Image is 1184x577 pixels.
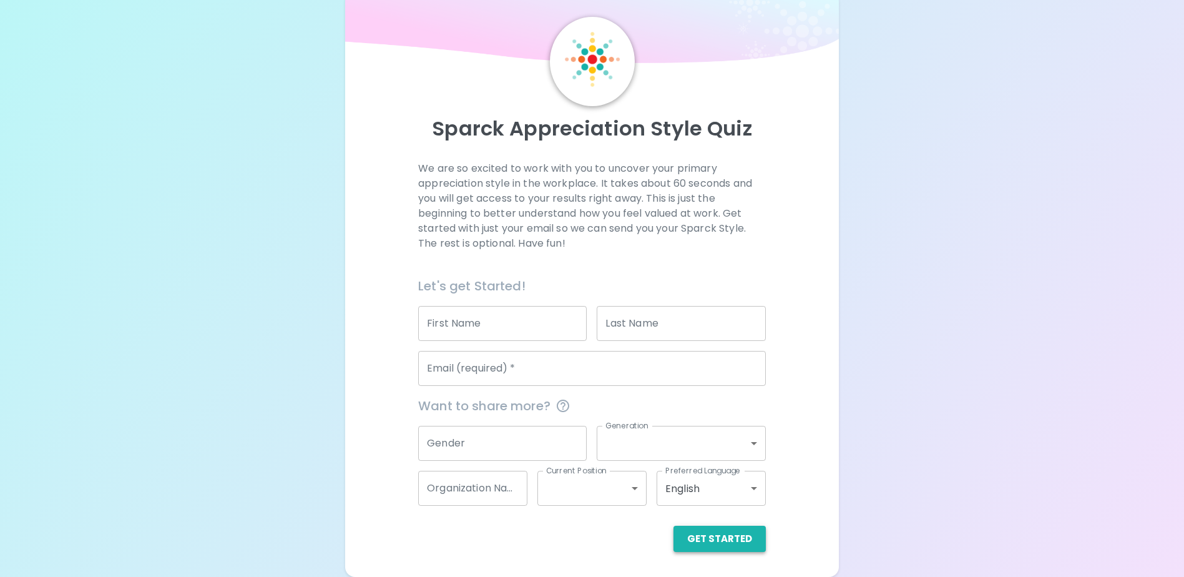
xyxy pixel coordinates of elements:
p: Sparck Appreciation Style Quiz [360,116,823,141]
p: We are so excited to work with you to uncover your primary appreciation style in the workplace. I... [418,161,766,251]
h6: Let's get Started! [418,276,766,296]
img: Sparck Logo [565,32,620,87]
label: Current Position [546,465,607,476]
svg: This information is completely confidential and only used for aggregated appreciation studies at ... [555,398,570,413]
div: English [657,471,766,506]
label: Generation [605,420,648,431]
button: Get Started [673,526,766,552]
label: Preferred Language [665,465,740,476]
span: Want to share more? [418,396,766,416]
